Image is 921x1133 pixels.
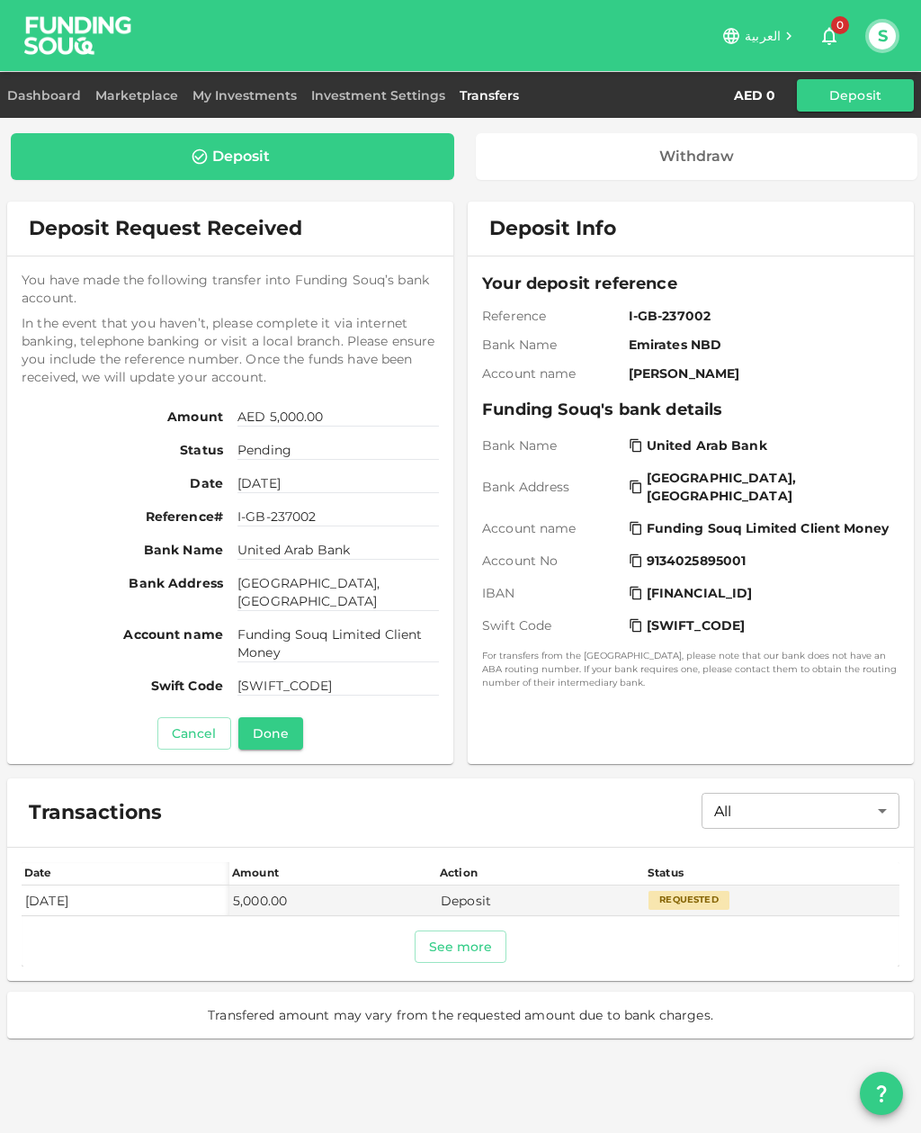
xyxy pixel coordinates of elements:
a: Deposit [11,133,454,180]
a: Investment Settings [304,87,452,103]
span: Reference# [22,508,223,526]
span: You have made the following transfer into Funding Souq’s bank account. [22,271,439,307]
div: Action [440,866,478,879]
span: Your deposit reference [482,271,899,296]
a: Dashboard [7,87,88,103]
span: Bank Name [482,436,621,454]
div: Deposit [212,148,270,166]
span: 9134025895001 [647,552,747,570]
span: United Arab Bank [647,436,767,454]
span: [GEOGRAPHIC_DATA], [GEOGRAPHIC_DATA] [647,469,889,505]
button: 0 [811,18,847,54]
span: United Arab Bank [237,541,439,560]
span: [SWIFT_CODE] [237,677,439,696]
a: Marketplace [88,87,185,103]
span: Funding Souq Limited Client Money [237,625,439,662]
div: AED 0 [734,87,775,103]
span: [SWIFT_CODE] [647,616,746,634]
span: Account name [22,625,223,662]
div: Amount [232,866,279,879]
span: I-GB-237002 [237,508,439,526]
span: Amount [22,408,223,427]
span: Swift Code [22,677,223,696]
button: S [869,22,896,49]
span: 0 [831,16,849,34]
div: Date [24,866,53,879]
span: [FINANCIAL_ID] [647,584,753,602]
a: Transfers [452,87,526,103]
span: In the event that you haven’t, please complete it via internet banking, telephone banking or visi... [22,314,439,386]
span: Bank Name [482,336,621,354]
span: Deposit Request Received [29,216,302,240]
span: [GEOGRAPHIC_DATA], [GEOGRAPHIC_DATA] [237,574,439,611]
button: question [860,1072,903,1115]
div: Withdraw [659,148,734,166]
span: [DATE] [237,474,439,493]
span: Funding Souq's bank details [482,397,899,422]
span: Account name [482,519,621,537]
div: Requested [648,891,729,909]
span: Emirates NBD [629,336,892,354]
button: See more [415,931,507,963]
span: Deposit Info [489,216,616,241]
span: Bank Address [22,574,223,611]
button: Cancel [157,717,231,750]
div: Status [648,866,684,879]
span: Pending [237,441,439,460]
a: Withdraw [476,133,918,180]
button: Deposit [797,79,914,112]
div: All [702,793,899,829]
span: Account No [482,552,621,570]
span: [PERSON_NAME] [629,364,892,382]
td: 5,000.00 [229,886,437,915]
span: Swift Code [482,616,621,634]
td: Deposit [437,886,645,915]
a: My Investments [185,87,304,103]
span: Transfered amount may vary from the requested amount due to bank charges. [208,1006,713,1024]
span: Reference [482,307,621,325]
span: العربية [745,28,781,44]
td: [DATE] [22,886,229,915]
span: Bank Name [22,541,223,560]
small: For transfers from the [GEOGRAPHIC_DATA], please note that our bank does not have an ABA routing ... [482,649,899,689]
span: Transactions [29,800,162,825]
button: Done [238,717,303,750]
span: Account name [482,364,621,382]
span: Status [22,441,223,460]
span: Bank Address [482,478,621,496]
span: IBAN [482,584,621,602]
span: I-GB-237002 [629,307,892,325]
span: Funding Souq Limited Client Money [647,519,889,537]
span: Date [22,474,223,493]
span: AED 5,000.00 [237,408,439,427]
